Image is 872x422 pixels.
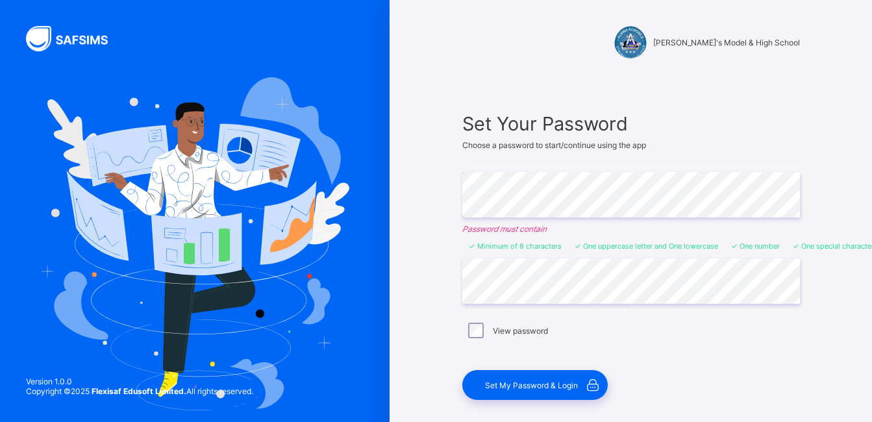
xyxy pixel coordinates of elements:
span: Version 1.0.0 [26,377,253,386]
strong: Flexisaf Edusoft Limited. [92,386,186,396]
em: Password must contain [462,224,800,234]
span: Set My Password & Login [485,380,578,390]
img: SAFSIMS Logo [26,26,123,51]
span: Choose a password to start/continue using the app [462,140,646,150]
li: One uppercase letter and One lowercase [575,242,718,251]
img: Alvina's Model & High School [614,26,647,58]
span: Copyright © 2025 All rights reserved. [26,386,253,396]
span: [PERSON_NAME]'s Model & High School [653,38,800,47]
li: Minimum of 8 characters [469,242,562,251]
img: Hero Image [40,77,349,410]
li: One number [731,242,780,251]
label: View password [493,326,548,336]
span: Set Your Password [462,112,800,135]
